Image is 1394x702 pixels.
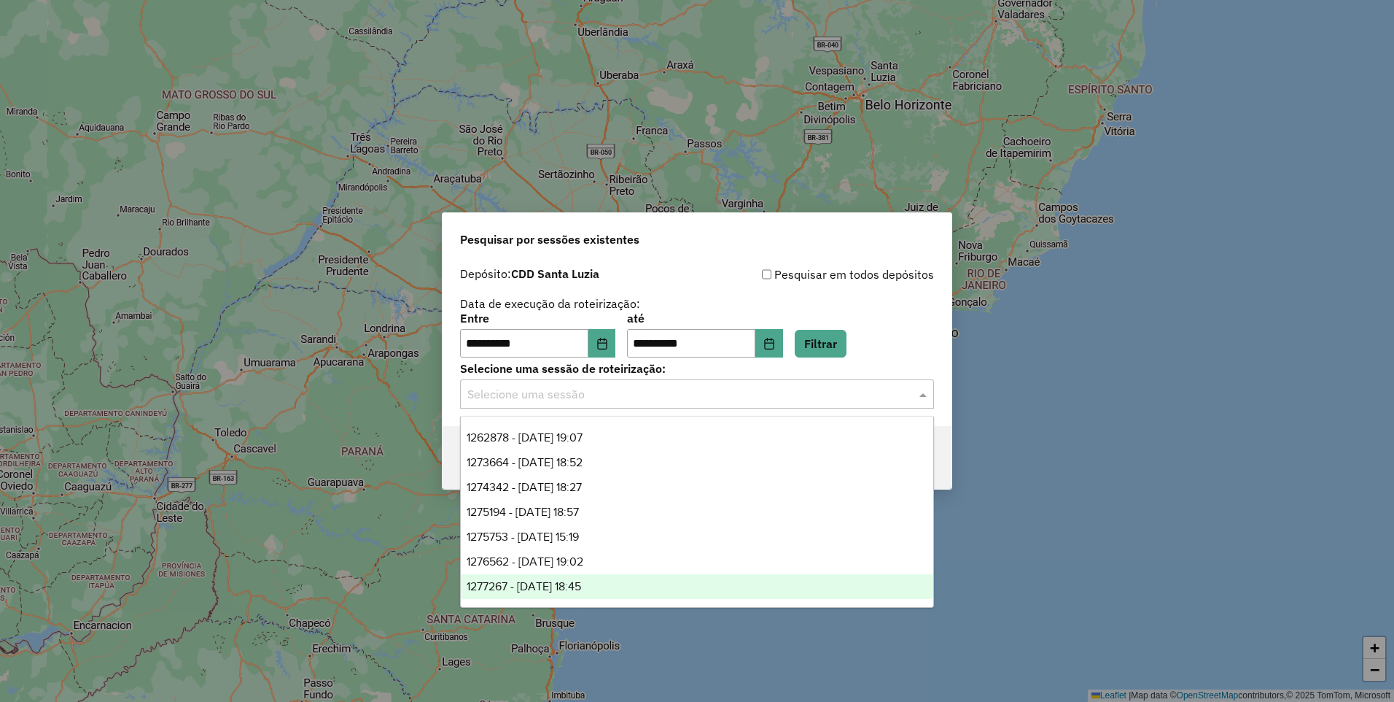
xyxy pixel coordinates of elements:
label: Data de execução da roteirização: [460,295,640,312]
ng-dropdown-panel: Options list [460,416,934,608]
div: Pesquisar em todos depósitos [697,266,934,283]
span: 1275194 - [DATE] 18:57 [467,506,579,518]
label: até [627,309,782,327]
button: Choose Date [588,329,616,358]
label: Entre [460,309,615,327]
span: Pesquisar por sessões existentes [460,231,639,248]
label: Depósito: [460,265,599,282]
span: 1275753 - [DATE] 15:19 [467,531,579,543]
label: Selecione uma sessão de roteirização: [460,360,934,377]
span: 1274342 - [DATE] 18:27 [467,481,582,493]
span: 1262878 - [DATE] 19:07 [467,431,583,444]
span: 1273664 - [DATE] 18:52 [467,456,583,468]
span: 1276562 - [DATE] 19:02 [467,555,583,568]
button: Filtrar [795,330,846,358]
strong: CDD Santa Luzia [511,266,599,281]
span: 1277267 - [DATE] 18:45 [467,580,581,593]
button: Choose Date [755,329,783,358]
